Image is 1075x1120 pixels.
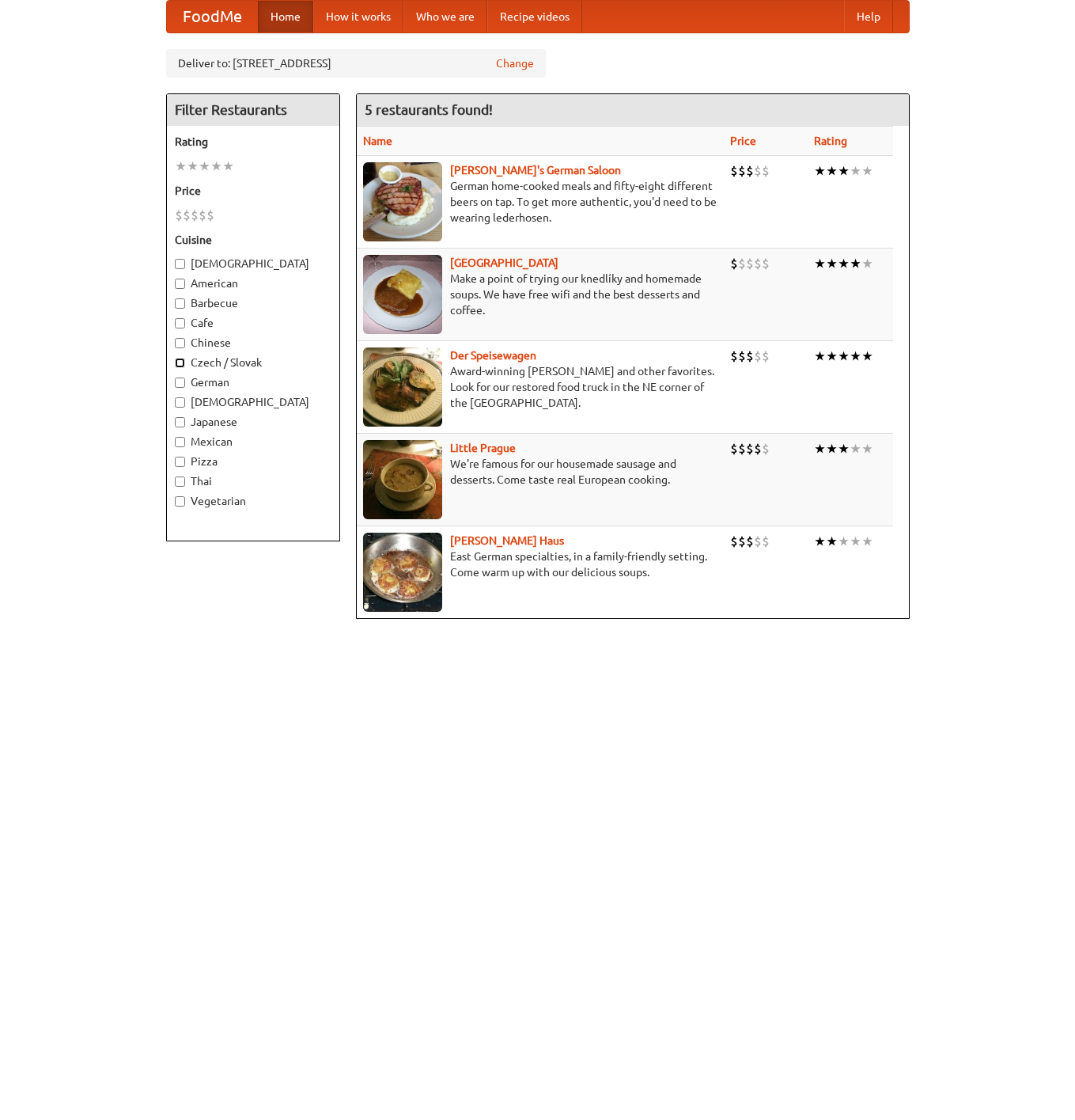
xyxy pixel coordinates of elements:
[730,135,756,147] a: Price
[175,457,185,467] input: Pizza
[738,440,746,457] li: $
[450,534,564,547] a: [PERSON_NAME] Haus
[175,454,331,469] label: Pizza
[450,164,621,177] b: [PERSON_NAME]'s German Saloon
[363,135,392,147] a: Name
[746,440,754,457] li: $
[175,355,331,370] label: Czech / Slovak
[363,440,442,519] img: littleprague.jpg
[210,158,222,175] li: ★
[175,414,331,430] label: Japanese
[754,255,762,272] li: $
[838,162,850,180] li: ★
[175,437,185,447] input: Mexican
[738,255,746,272] li: $
[313,1,403,32] a: How it works
[762,347,770,365] li: $
[730,440,738,457] li: $
[206,207,214,224] li: $
[175,417,185,427] input: Japanese
[861,440,873,457] li: ★
[175,476,185,487] input: Thai
[838,255,850,272] li: ★
[762,533,770,550] li: $
[814,533,826,550] li: ★
[175,378,185,388] input: German
[258,1,313,32] a: Home
[861,347,873,365] li: ★
[175,256,331,271] label: [DEMOGRAPHIC_DATA]
[762,162,770,180] li: $
[487,1,582,32] a: Recipe videos
[850,347,861,365] li: ★
[826,533,838,550] li: ★
[730,255,738,272] li: $
[175,207,183,224] li: $
[183,207,191,224] li: $
[826,440,838,457] li: ★
[175,315,331,331] label: Cafe
[838,440,850,457] li: ★
[175,338,185,348] input: Chinese
[754,347,762,365] li: $
[861,533,873,550] li: ★
[175,358,185,368] input: Czech / Slovak
[754,440,762,457] li: $
[363,271,717,318] p: Make a point of trying our knedlíky and homemade soups. We have free wifi and the best desserts a...
[365,102,493,117] ng-pluralize: 5 restaurants found!
[496,55,534,71] a: Change
[187,158,199,175] li: ★
[730,347,738,365] li: $
[826,255,838,272] li: ★
[762,440,770,457] li: $
[738,162,746,180] li: $
[814,135,847,147] a: Rating
[838,533,850,550] li: ★
[175,374,331,390] label: German
[175,298,185,309] input: Barbecue
[175,496,185,507] input: Vegetarian
[738,533,746,550] li: $
[175,473,331,489] label: Thai
[166,49,546,78] div: Deliver to: [STREET_ADDRESS]
[175,259,185,269] input: [DEMOGRAPHIC_DATA]
[175,183,331,199] h5: Price
[814,347,826,365] li: ★
[167,94,339,126] h4: Filter Restaurants
[175,394,331,410] label: [DEMOGRAPHIC_DATA]
[738,347,746,365] li: $
[175,134,331,150] h5: Rating
[850,255,861,272] li: ★
[175,318,185,328] input: Cafe
[746,533,754,550] li: $
[754,533,762,550] li: $
[746,162,754,180] li: $
[450,349,536,362] b: Der Speisewagen
[814,440,826,457] li: ★
[450,256,558,269] a: [GEOGRAPHIC_DATA]
[844,1,893,32] a: Help
[175,158,187,175] li: ★
[403,1,487,32] a: Who we are
[167,1,258,32] a: FoodMe
[175,493,331,509] label: Vegetarian
[814,162,826,180] li: ★
[814,255,826,272] li: ★
[175,232,331,248] h5: Cuisine
[175,335,331,351] label: Chinese
[861,255,873,272] li: ★
[191,207,199,224] li: $
[363,162,442,241] img: esthers.jpg
[762,255,770,272] li: $
[363,363,717,411] p: Award-winning [PERSON_NAME] and other favorites. Look for our restored food truck in the NE corne...
[450,442,516,454] b: Little Prague
[363,533,442,612] img: kohlhaus.jpg
[826,347,838,365] li: ★
[363,255,442,334] img: czechpoint.jpg
[175,279,185,289] input: American
[199,158,210,175] li: ★
[754,162,762,180] li: $
[850,162,861,180] li: ★
[222,158,234,175] li: ★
